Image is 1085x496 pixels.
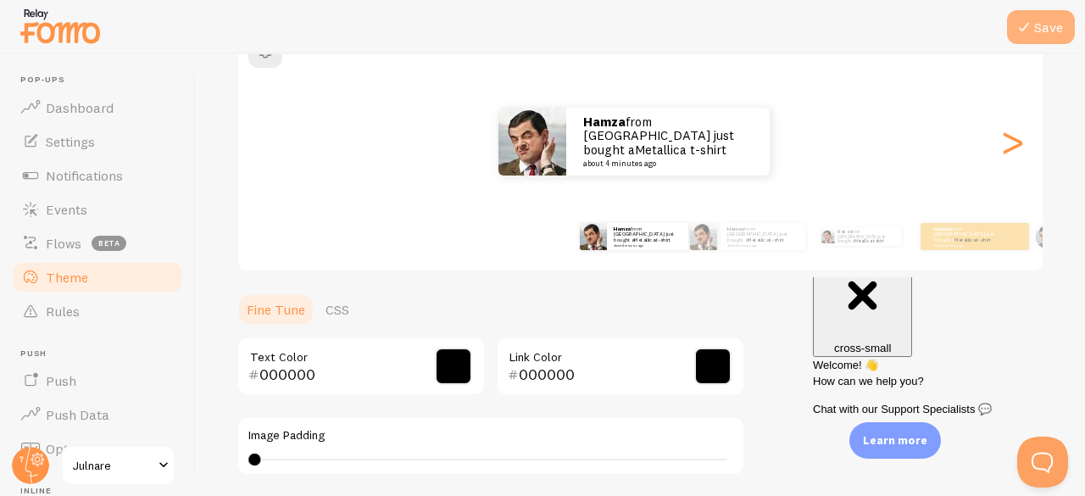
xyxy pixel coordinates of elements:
[73,455,153,476] span: Julnare
[46,303,80,320] span: Rules
[20,348,185,359] span: Push
[583,114,626,130] strong: Hamza
[46,133,95,150] span: Settings
[46,406,109,423] span: Push Data
[10,159,185,192] a: Notifications
[498,108,566,176] img: Fomo
[748,237,784,243] a: Metallica t-shirt
[849,422,941,459] div: Learn more
[727,226,744,232] strong: Hamza
[804,277,1077,437] iframe: Help Scout Beacon - Messages and Notifications
[92,236,126,251] span: beta
[10,398,185,432] a: Push Data
[727,226,798,247] p: from [GEOGRAPHIC_DATA] just bought a
[614,243,680,247] small: about 4 minutes ago
[20,75,185,86] span: Pop-ups
[863,432,927,449] p: Learn more
[46,269,88,286] span: Theme
[18,4,103,47] img: fomo-relay-logo-orange.svg
[580,223,607,250] img: Fomo
[10,192,185,226] a: Events
[248,428,733,443] label: Image Padding
[583,115,753,168] p: from [GEOGRAPHIC_DATA] just bought a
[837,227,894,246] p: from [GEOGRAPHIC_DATA] just bought a
[10,432,185,465] a: Opt-In
[46,201,87,218] span: Events
[46,167,123,184] span: Notifications
[614,226,682,247] p: from [GEOGRAPHIC_DATA] just bought a
[934,226,951,232] strong: Hamza
[614,226,631,232] strong: Hamza
[583,159,748,168] small: about 4 minutes ago
[46,235,81,252] span: Flows
[854,238,883,243] a: Metallica t-shirt
[10,125,185,159] a: Settings
[236,293,315,326] a: Fine Tune
[727,243,797,247] small: about 4 minutes ago
[634,237,670,243] a: Metallica t-shirt
[315,293,359,326] a: CSS
[10,294,185,328] a: Rules
[690,223,717,250] img: Fomo
[46,372,76,389] span: Push
[1017,437,1068,488] iframe: Help Scout Beacon - Open
[954,237,991,243] a: Metallica t-shirt
[10,364,185,398] a: Push
[10,260,185,294] a: Theme
[934,243,1000,247] small: about 4 minutes ago
[1036,224,1060,248] img: Fomo
[10,226,185,260] a: Flows beta
[46,440,86,457] span: Opt-In
[10,91,185,125] a: Dashboard
[635,142,726,158] a: Metallica t-shirt
[837,229,852,234] strong: Hamza
[61,445,175,486] a: Julnare
[1002,81,1022,203] div: Next slide
[934,226,1002,247] p: from [GEOGRAPHIC_DATA] just bought a
[46,99,114,116] span: Dashboard
[821,230,835,243] img: Fomo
